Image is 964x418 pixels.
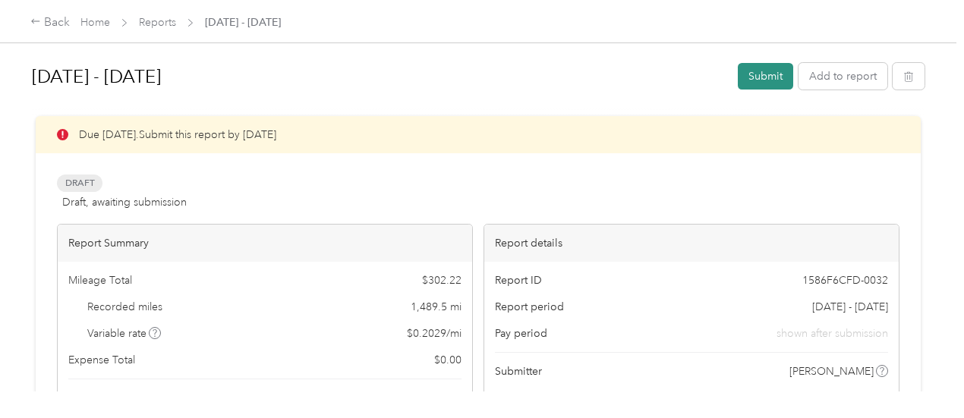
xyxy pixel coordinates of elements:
[799,63,887,90] button: Add to report
[495,272,542,288] span: Report ID
[205,14,281,30] span: [DATE] - [DATE]
[789,363,874,379] span: [PERSON_NAME]
[68,352,135,368] span: Expense Total
[434,352,462,368] span: $ 0.00
[139,16,176,29] a: Reports
[417,390,462,408] span: $ 302.22
[812,299,888,315] span: [DATE] - [DATE]
[87,325,162,341] span: Variable rate
[879,333,964,418] iframe: Everlance-gr Chat Button Frame
[495,363,542,379] span: Submitter
[68,272,132,288] span: Mileage Total
[802,272,888,288] span: 1586F6CFD-0032
[68,391,129,407] span: Report total
[58,225,472,262] div: Report Summary
[495,299,564,315] span: Report period
[80,16,110,29] a: Home
[87,299,162,315] span: Recorded miles
[495,390,561,406] span: Submitted on
[57,174,102,192] span: Draft
[484,225,899,262] div: Report details
[32,58,727,95] h1: Aug 1 - 31, 2025
[777,325,888,341] span: shown after submission
[738,63,793,90] button: Submit
[411,299,462,315] span: 1,489.5 mi
[407,325,462,341] span: $ 0.2029 / mi
[495,325,547,341] span: Pay period
[30,14,70,32] div: Back
[62,194,187,210] span: Draft, awaiting submission
[36,116,921,153] div: Due [DATE]. Submit this report by [DATE]
[422,272,462,288] span: $ 302.22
